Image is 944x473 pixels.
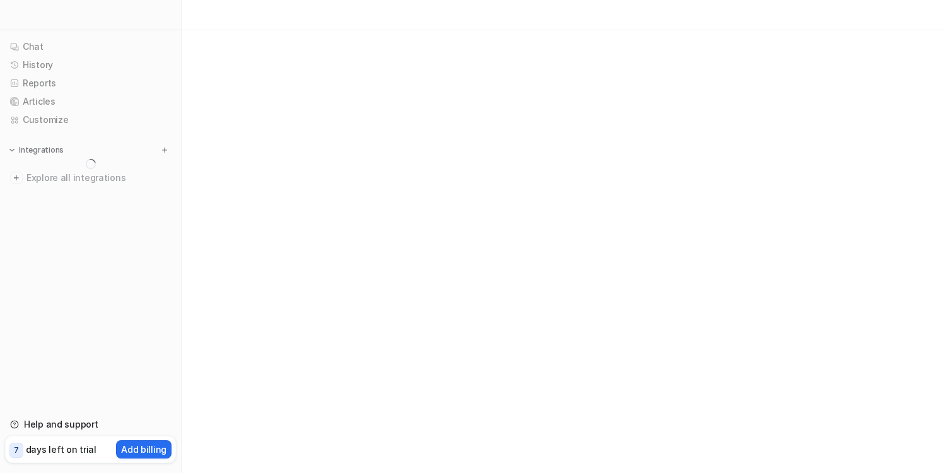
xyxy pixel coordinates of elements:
img: menu_add.svg [160,146,169,155]
a: Reports [5,74,176,92]
a: Help and support [5,416,176,433]
a: Articles [5,93,176,110]
button: Integrations [5,144,67,156]
a: Customize [5,111,176,129]
p: Add billing [121,443,166,456]
a: Explore all integrations [5,169,176,187]
p: days left on trial [26,443,96,456]
img: explore all integrations [10,172,23,184]
span: Explore all integrations [26,168,171,188]
p: 7 [14,445,19,456]
a: Chat [5,38,176,55]
p: Integrations [19,145,64,155]
img: expand menu [8,146,16,155]
button: Add billing [116,440,172,458]
a: History [5,56,176,74]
